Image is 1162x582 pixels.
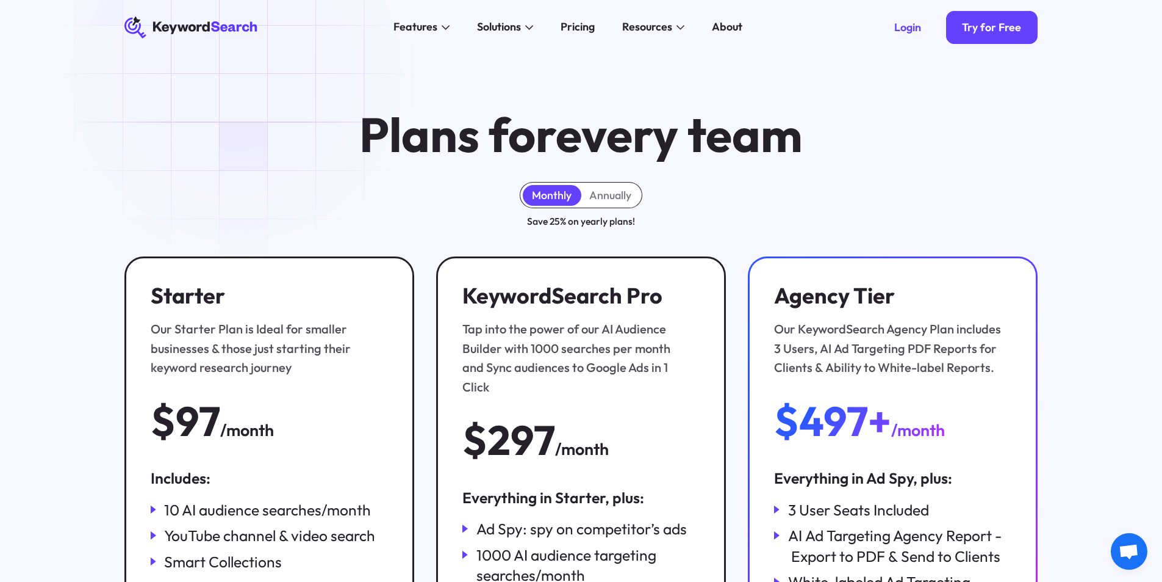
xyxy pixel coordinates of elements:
[891,418,945,443] div: /month
[774,319,1004,377] div: Our KeywordSearch Agency Plan includes 3 Users, AI Ad Targeting PDF Reports for Clients & Ability...
[462,319,692,396] div: Tap into the power of our AI Audience Builder with 1000 searches per month and Sync audiences to ...
[878,11,938,44] a: Login
[462,283,692,309] h3: KeywordSearch Pro
[476,518,687,539] div: Ad Spy: spy on competitor’s ads
[532,189,572,202] div: Monthly
[1111,533,1147,570] a: Mở cuộc trò chuyện
[555,437,609,462] div: /month
[164,525,375,546] div: YouTube channel & video search
[774,399,891,443] div: $497+
[527,214,635,229] div: Save 25% on yearly plans!
[553,16,603,38] a: Pricing
[556,104,803,164] span: every team
[774,468,1011,489] div: Everything in Ad Spy, plus:
[151,468,388,489] div: Includes:
[894,21,921,34] div: Login
[712,19,742,35] div: About
[561,19,595,35] div: Pricing
[164,500,371,520] div: 10 AI audience searches/month
[220,418,274,443] div: /month
[462,418,555,462] div: $297
[151,319,381,377] div: Our Starter Plan is Ideal for smaller businesses & those just starting their keyword research jou...
[946,11,1038,44] a: Try for Free
[788,500,929,520] div: 3 User Seats Included
[393,19,437,35] div: Features
[704,16,751,38] a: About
[788,525,1011,566] div: AI Ad Targeting Agency Report - Export to PDF & Send to Clients
[462,487,700,508] div: Everything in Starter, plus:
[151,283,381,309] h3: Starter
[589,189,631,202] div: Annually
[164,551,282,572] div: Smart Collections
[774,283,1004,309] h3: Agency Tier
[622,19,672,35] div: Resources
[359,109,803,160] h1: Plans for
[151,399,220,443] div: $97
[477,19,521,35] div: Solutions
[962,21,1021,34] div: Try for Free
